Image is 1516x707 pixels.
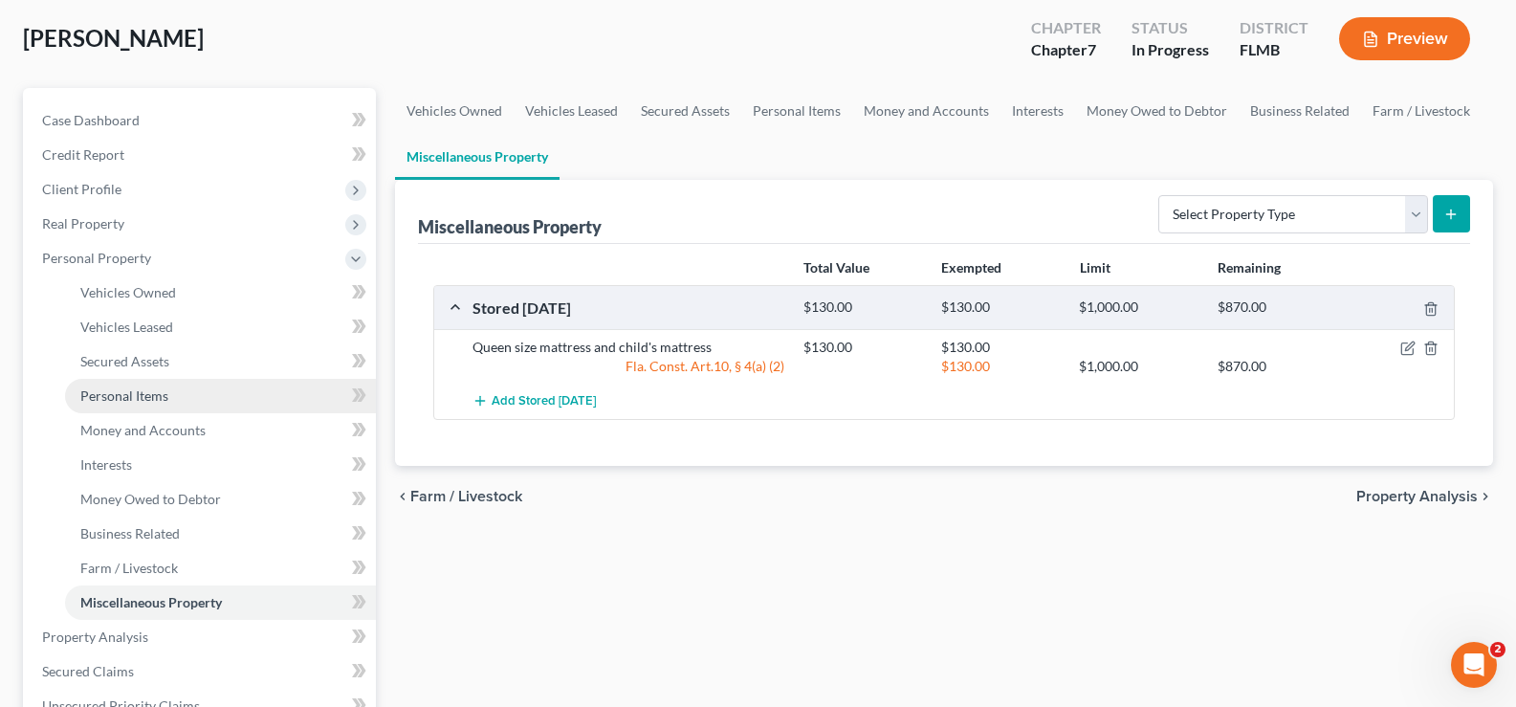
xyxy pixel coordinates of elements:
[27,654,376,689] a: Secured Claims
[42,112,140,128] span: Case Dashboard
[794,298,932,317] div: $130.00
[65,276,376,310] a: Vehicles Owned
[410,489,522,504] span: Farm / Livestock
[27,620,376,654] a: Property Analysis
[80,319,173,335] span: Vehicles Leased
[65,585,376,620] a: Miscellaneous Property
[1208,298,1346,317] div: $870.00
[1361,88,1482,134] a: Farm / Livestock
[852,88,1000,134] a: Money and Accounts
[1031,17,1101,39] div: Chapter
[803,259,869,276] strong: Total Value
[1218,259,1281,276] strong: Remaining
[65,379,376,413] a: Personal Items
[65,551,376,585] a: Farm / Livestock
[1069,298,1207,317] div: $1,000.00
[395,489,522,504] button: chevron_left Farm / Livestock
[1478,489,1493,504] i: chevron_right
[794,338,932,357] div: $130.00
[1069,357,1207,376] div: $1,000.00
[1000,88,1075,134] a: Interests
[463,357,794,376] div: Fla. Const. Art.10, § 4(a) (2)
[1080,259,1110,276] strong: Limit
[941,259,1001,276] strong: Exempted
[1088,40,1096,58] span: 7
[1240,39,1308,61] div: FLMB
[65,413,376,448] a: Money and Accounts
[65,344,376,379] a: Secured Assets
[42,629,148,645] span: Property Analysis
[1239,88,1361,134] a: Business Related
[514,88,629,134] a: Vehicles Leased
[80,422,206,438] span: Money and Accounts
[1240,17,1308,39] div: District
[42,663,134,679] span: Secured Claims
[80,525,180,541] span: Business Related
[395,489,410,504] i: chevron_left
[1132,17,1209,39] div: Status
[42,181,121,197] span: Client Profile
[80,387,168,404] span: Personal Items
[1356,489,1493,504] button: Property Analysis chevron_right
[80,491,221,507] span: Money Owed to Debtor
[418,215,602,238] div: Miscellaneous Property
[80,456,132,473] span: Interests
[1451,642,1497,688] iframe: Intercom live chat
[80,594,222,610] span: Miscellaneous Property
[463,298,794,318] div: Stored [DATE]
[65,310,376,344] a: Vehicles Leased
[42,250,151,266] span: Personal Property
[1031,39,1101,61] div: Chapter
[80,560,178,576] span: Farm / Livestock
[472,384,596,419] button: Add Stored [DATE]
[395,134,560,180] a: Miscellaneous Property
[463,338,794,357] div: Queen size mattress and child's mattress
[65,517,376,551] a: Business Related
[65,482,376,517] a: Money Owed to Debtor
[1356,489,1478,504] span: Property Analysis
[27,138,376,172] a: Credit Report
[1075,88,1239,134] a: Money Owed to Debtor
[27,103,376,138] a: Case Dashboard
[80,353,169,369] span: Secured Assets
[395,88,514,134] a: Vehicles Owned
[65,448,376,482] a: Interests
[741,88,852,134] a: Personal Items
[492,394,596,409] span: Add Stored [DATE]
[42,146,124,163] span: Credit Report
[932,338,1069,357] div: $130.00
[932,357,1069,376] div: $130.00
[629,88,741,134] a: Secured Assets
[23,24,204,52] span: [PERSON_NAME]
[1208,357,1346,376] div: $870.00
[80,284,176,300] span: Vehicles Owned
[932,298,1069,317] div: $130.00
[1490,642,1505,657] span: 2
[1339,17,1470,60] button: Preview
[1132,39,1209,61] div: In Progress
[42,215,124,232] span: Real Property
